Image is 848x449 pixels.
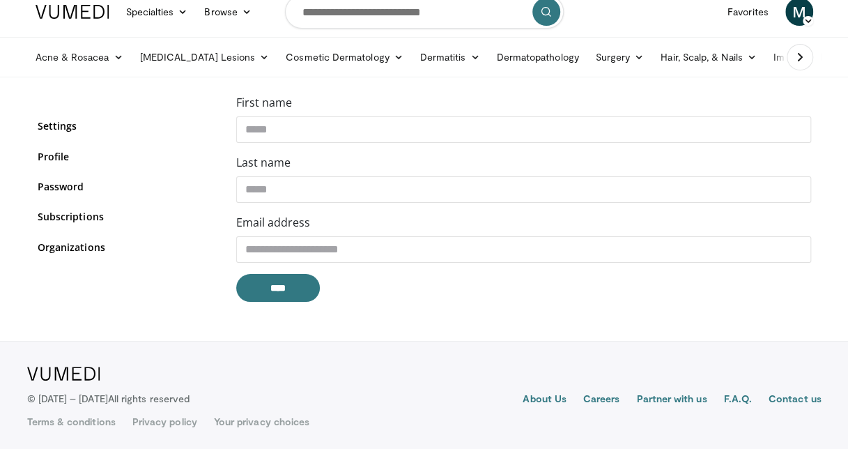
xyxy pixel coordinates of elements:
a: Dermatopathology [488,43,587,71]
a: Terms & conditions [27,415,116,429]
a: Acne & Rosacea [27,43,132,71]
a: Surgery [587,43,653,71]
a: Settings [38,119,215,133]
label: First name [236,94,292,111]
label: Last name [236,154,291,171]
a: Privacy policy [132,415,197,429]
a: Your privacy choices [214,415,309,429]
a: Subscriptions [38,209,215,224]
a: Password [38,179,215,194]
a: [MEDICAL_DATA] Lesions [132,43,278,71]
a: Hair, Scalp, & Nails [652,43,764,71]
p: © [DATE] – [DATE] [27,392,190,406]
a: Profile [38,149,215,164]
a: Careers [583,392,620,409]
a: Cosmetic Dermatology [277,43,411,71]
span: All rights reserved [108,393,190,404]
a: Organizations [38,240,215,254]
a: About Us [523,392,566,409]
a: Partner with us [636,392,707,409]
img: VuMedi Logo [27,367,100,381]
img: VuMedi Logo [36,5,109,19]
a: F.A.Q. [723,392,751,409]
a: Contact us [769,392,822,409]
label: Email address [236,214,310,231]
a: Dermatitis [412,43,488,71]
